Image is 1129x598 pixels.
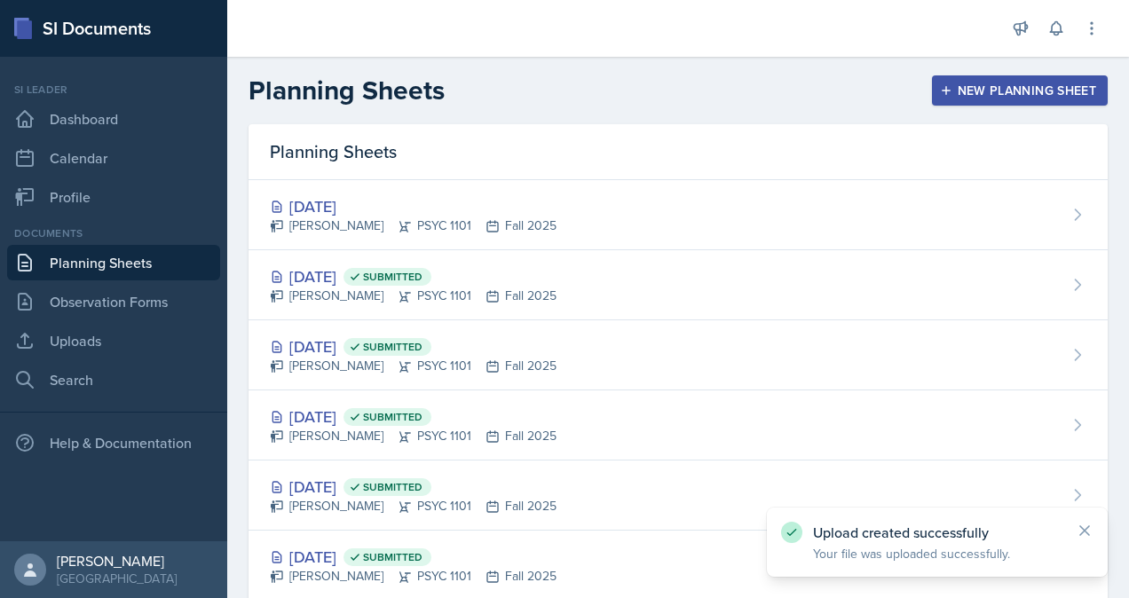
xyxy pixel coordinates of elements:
div: Help & Documentation [7,425,220,460]
a: Profile [7,179,220,215]
div: [DATE] [270,334,557,358]
div: [DATE] [270,264,557,288]
div: [PERSON_NAME] PSYC 1101 Fall 2025 [270,357,557,375]
a: Observation Forms [7,284,220,319]
span: Submitted [363,340,422,354]
button: New Planning Sheet [932,75,1108,106]
div: [PERSON_NAME] PSYC 1101 Fall 2025 [270,427,557,445]
div: [PERSON_NAME] PSYC 1101 Fall 2025 [270,497,557,515]
a: Uploads [7,323,220,358]
div: [DATE] [270,405,557,429]
div: Documents [7,225,220,241]
p: Upload created successfully [813,523,1062,541]
a: Search [7,362,220,397]
div: Si leader [7,82,220,98]
div: [DATE] [270,545,557,569]
div: New Planning Sheet [943,83,1096,98]
a: [DATE] Submitted [PERSON_NAME]PSYC 1101Fall 2025 [249,250,1108,320]
div: [DATE] [270,194,557,218]
span: Submitted [363,550,422,564]
div: [DATE] [270,475,557,499]
span: Submitted [363,270,422,284]
div: Planning Sheets [249,124,1108,180]
a: [DATE] Submitted [PERSON_NAME]PSYC 1101Fall 2025 [249,390,1108,460]
p: Your file was uploaded successfully. [813,545,1062,563]
span: Submitted [363,480,422,494]
span: Submitted [363,410,422,424]
h2: Planning Sheets [249,75,445,106]
div: [PERSON_NAME] PSYC 1101 Fall 2025 [270,567,557,586]
div: [PERSON_NAME] PSYC 1101 Fall 2025 [270,216,557,235]
a: Planning Sheets [7,245,220,280]
a: Calendar [7,140,220,176]
a: [DATE] Submitted [PERSON_NAME]PSYC 1101Fall 2025 [249,460,1108,531]
a: [DATE] Submitted [PERSON_NAME]PSYC 1101Fall 2025 [249,320,1108,390]
div: [PERSON_NAME] PSYC 1101 Fall 2025 [270,287,557,305]
div: [GEOGRAPHIC_DATA] [57,570,177,587]
a: Dashboard [7,101,220,137]
div: [PERSON_NAME] [57,552,177,570]
a: [DATE] [PERSON_NAME]PSYC 1101Fall 2025 [249,180,1108,250]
